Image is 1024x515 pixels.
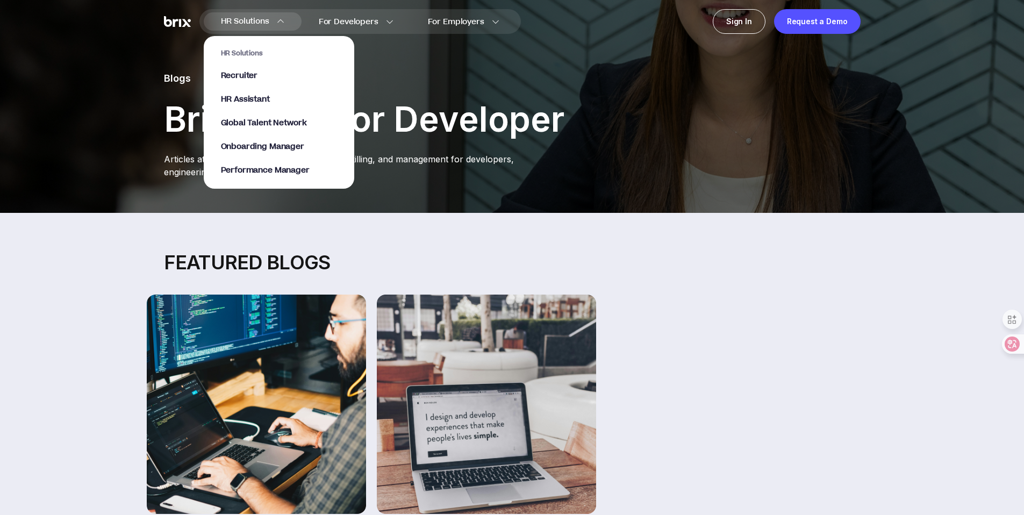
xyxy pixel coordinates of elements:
span: Recruiter [221,70,258,81]
span: HR Assistant [221,94,270,105]
span: Onboarding Manager [221,141,304,152]
span: Performance Manager [221,164,310,176]
span: HR Solutions [221,49,337,58]
a: Performance Manager [221,165,337,176]
p: Blogs [164,71,564,86]
p: Articles at the intersection of technology, upskilling, and management for developers, engineerin... [164,153,564,178]
span: HR Solutions [221,13,269,30]
a: HR Assistant [221,94,337,105]
p: Brix blogs for Developer [164,103,564,135]
img: Brix Logo [164,16,191,27]
p: FEATURED BLOGS [147,252,878,273]
span: Global Talent Network [221,117,307,128]
a: Request a Demo [774,9,861,34]
a: Global Talent Network [221,118,337,128]
a: Recruiter [221,70,337,81]
a: Sign In [713,9,765,34]
span: For Developers [319,16,378,27]
a: Onboarding Manager [221,141,337,152]
span: For Employers [428,16,484,27]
